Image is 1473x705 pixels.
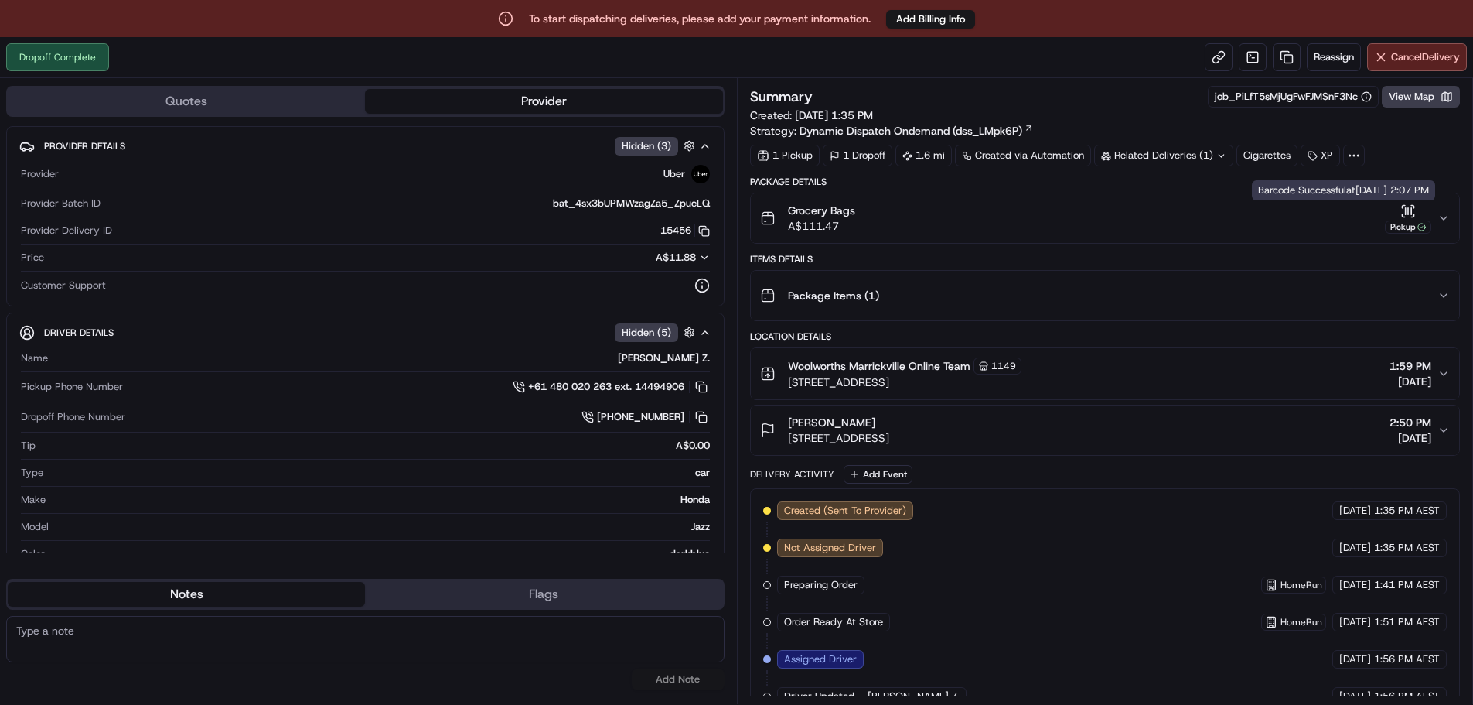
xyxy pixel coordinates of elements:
div: XP [1301,145,1340,166]
span: Uber [663,167,685,181]
span: [DATE] [1339,652,1371,666]
span: Assigned Driver [784,652,857,666]
span: Not Assigned Driver [784,541,876,555]
span: [STREET_ADDRESS] [788,375,1021,390]
button: View Map [1382,86,1460,108]
a: Add Billing Info [886,9,975,29]
span: [DATE] [1339,504,1371,518]
span: Make [21,493,46,507]
button: Pickup [1385,204,1431,234]
span: Package Items ( 1 ) [788,288,879,303]
span: [DATE] [1389,430,1431,446]
a: +61 480 020 263 ext. 14494906 [513,378,710,395]
div: Location Details [750,330,1461,343]
span: Dynamic Dispatch Ondemand (dss_LMpk6P) [800,123,1022,139]
span: 1:56 PM AEST [1374,652,1440,666]
span: Hidden ( 3 ) [622,139,671,153]
button: Package Items (1) [751,271,1460,320]
span: Type [21,466,43,480]
span: Reassign [1314,50,1354,64]
span: Name [21,351,48,365]
button: Quotes [8,89,365,114]
a: [PHONE_NUMBER] [581,409,710,426]
span: 1:35 PM AEST [1374,504,1440,518]
div: Barcode Successful [1252,180,1435,200]
span: Driver Updated [784,690,854,703]
span: 1:59 PM [1389,358,1431,374]
span: [DATE] 1:35 PM [795,108,873,122]
button: Hidden (3) [615,136,699,156]
span: [DATE] [1339,578,1371,592]
p: To start dispatching deliveries, please add your payment information. [529,11,871,26]
span: Created: [750,108,873,123]
div: Jazz [55,520,710,534]
span: [DATE] [1339,690,1371,703]
div: 1 Dropoff [823,145,892,166]
span: Price [21,251,44,265]
h3: Summary [750,90,813,104]
button: CancelDelivery [1367,43,1467,71]
span: Woolworths Marrickville Online Team [788,358,970,374]
div: Items Details [750,253,1461,265]
span: Pickup Phone Number [21,380,123,394]
span: Preparing Order [784,578,858,592]
span: 1:51 PM AEST [1374,615,1440,629]
button: Driver DetailsHidden (5) [19,320,711,345]
span: +61 480 020 263 ext. 14494906 [528,380,684,394]
div: Related Deliveries (1) [1094,145,1233,166]
div: Cigarettes [1236,145,1297,166]
button: Grocery BagsA$111.47Pickup [751,193,1460,243]
span: bat_4sx3bUPMWzagZa5_ZpucLQ [553,197,710,210]
span: A$111.47 [788,218,855,234]
button: Flags [365,582,722,607]
span: A$11.88 [656,251,696,264]
span: [PHONE_NUMBER] [597,410,684,424]
div: [PERSON_NAME] Z. [54,351,710,365]
span: Customer Support [21,279,106,293]
span: Model [21,520,49,534]
button: Provider DetailsHidden (3) [19,133,711,159]
span: [STREET_ADDRESS] [788,430,889,446]
span: 1:41 PM AEST [1374,578,1440,592]
span: 1:56 PM AEST [1374,690,1440,703]
div: Package Details [750,176,1461,188]
span: at [DATE] 2:07 PM [1346,183,1429,197]
span: [PERSON_NAME] [788,415,875,430]
span: 2:50 PM [1389,415,1431,430]
span: [DATE] [1339,615,1371,629]
span: Provider Batch ID [21,197,101,210]
span: Hidden ( 5 ) [622,326,671,340]
span: 1149 [991,360,1016,372]
div: 1.6 mi [895,145,952,166]
span: Created (Sent To Provider) [784,504,906,518]
span: [DATE] [1339,541,1371,555]
button: 15456 [660,224,710,238]
a: Created via Automation [955,145,1091,166]
span: Grocery Bags [788,203,855,218]
div: Strategy: [750,123,1034,139]
button: Hidden (5) [615,323,699,342]
img: uber-new-logo.jpeg [691,165,710,183]
div: 1 Pickup [750,145,820,166]
a: Dynamic Dispatch Ondemand (dss_LMpk6P) [800,123,1034,139]
span: Provider Details [44,140,125,152]
div: Delivery Activity [750,468,834,481]
span: Cancel Delivery [1391,50,1460,64]
span: Dropoff Phone Number [21,410,125,424]
button: Notes [8,582,365,607]
button: Add Event [844,465,912,484]
span: Provider [21,167,59,181]
button: Woolworths Marrickville Online Team1149[STREET_ADDRESS]1:59 PM[DATE] [751,348,1460,399]
button: job_PiLfT5sMjUgFwFJMSnF3Nc [1215,90,1372,104]
span: Order Ready At Store [784,615,883,629]
span: [PERSON_NAME] Z. [868,690,960,703]
span: [DATE] [1389,374,1431,389]
span: Color [21,547,45,561]
span: Tip [21,439,36,453]
div: car [49,466,710,480]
